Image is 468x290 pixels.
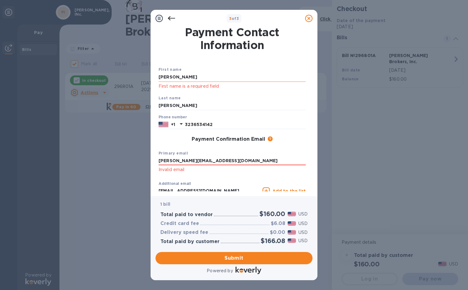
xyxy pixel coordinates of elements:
[236,267,261,274] img: Logo
[229,16,239,21] b: of 3
[160,221,199,227] h3: Credit card fee
[159,101,306,110] input: Enter your last name
[159,67,182,72] b: First name
[159,116,187,119] label: Phone number
[160,230,208,235] h3: Delivery speed fee
[159,96,181,100] b: Last name
[159,186,260,196] input: Enter additional email
[160,239,220,245] h3: Total paid by customer
[288,221,296,226] img: USD
[229,16,232,21] span: 3
[159,166,306,173] p: Invalid email
[160,254,308,262] span: Submit
[192,136,265,142] h3: Payment Confirmation Email
[259,210,285,218] h2: $160.00
[159,121,168,128] img: US
[298,238,308,244] p: USD
[207,268,233,274] p: Powered by
[288,238,296,243] img: USD
[159,83,306,90] p: First name is a required field
[185,120,306,129] input: Enter your phone number
[160,212,213,218] h3: Total paid to vendor
[261,237,285,245] h2: $166.08
[298,211,308,217] p: USD
[171,121,175,128] p: +1
[298,220,308,227] p: USD
[155,252,313,264] button: Submit
[160,202,170,207] b: 1 bill
[159,73,306,82] input: Enter your first name
[271,221,285,227] h3: $6.08
[270,230,285,235] h3: $0.00
[288,212,296,216] img: USD
[288,230,296,235] img: USD
[298,229,308,236] p: USD
[159,182,191,185] label: Additional email
[272,189,306,193] u: Add to the list
[159,156,306,166] input: Enter your primary name
[159,151,188,155] b: Primary email
[159,26,306,52] h1: Payment Contact Information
